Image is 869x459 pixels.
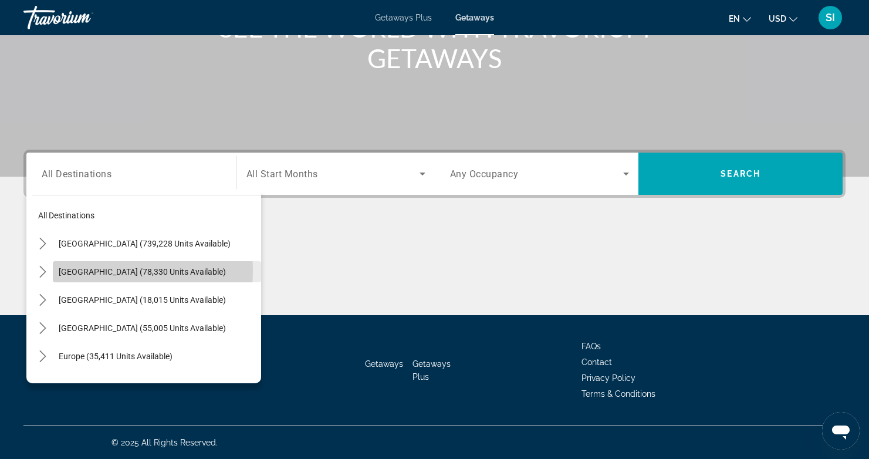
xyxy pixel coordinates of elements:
[815,5,846,30] button: User Menu
[32,346,53,367] button: Toggle Europe (35,411 units available) submenu
[32,318,53,339] button: Toggle Caribbean & Atlantic Islands (55,005 units available) submenu
[246,168,318,180] span: All Start Months
[729,14,740,23] span: en
[822,412,860,450] iframe: Button to launch messaging window
[581,342,601,351] a: FAQs
[581,357,612,367] a: Contact
[365,359,403,369] a: Getaways
[769,10,797,27] button: Change currency
[42,167,221,181] input: Select destination
[375,13,432,22] a: Getaways Plus
[59,267,226,276] span: [GEOGRAPHIC_DATA] (78,330 units available)
[581,373,635,383] a: Privacy Policy
[59,239,231,248] span: [GEOGRAPHIC_DATA] (739,228 units available)
[32,262,53,282] button: Toggle Mexico (78,330 units available) submenu
[450,168,519,180] span: Any Occupancy
[638,153,843,195] button: Search
[111,438,218,447] span: © 2025 All Rights Reserved.
[455,13,494,22] a: Getaways
[53,233,261,254] button: Select destination: United States (739,228 units available)
[53,289,261,310] button: Select destination: Canada (18,015 units available)
[53,261,261,282] button: Select destination: Mexico (78,330 units available)
[729,10,751,27] button: Change language
[581,389,655,399] a: Terms & Conditions
[769,14,786,23] span: USD
[53,374,261,395] button: Select destination: Australia (3,562 units available)
[32,234,53,254] button: Toggle United States (739,228 units available) submenu
[26,153,843,195] div: Search widget
[53,318,261,339] button: Select destination: Caribbean & Atlantic Islands (55,005 units available)
[23,2,141,33] a: Travorium
[412,359,451,382] a: Getaways Plus
[32,374,53,395] button: Toggle Australia (3,562 units available) submenu
[38,211,94,220] span: All destinations
[721,169,760,178] span: Search
[826,12,835,23] span: SI
[53,346,261,367] button: Select destination: Europe (35,411 units available)
[42,168,111,179] span: All Destinations
[59,352,173,361] span: Europe (35,411 units available)
[59,295,226,305] span: [GEOGRAPHIC_DATA] (18,015 units available)
[215,12,655,73] h1: SEE THE WORLD WITH TRAVORIUM GETAWAYS
[26,189,261,383] div: Destination options
[32,205,261,226] button: Select destination: All destinations
[59,323,226,333] span: [GEOGRAPHIC_DATA] (55,005 units available)
[32,290,53,310] button: Toggle Canada (18,015 units available) submenu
